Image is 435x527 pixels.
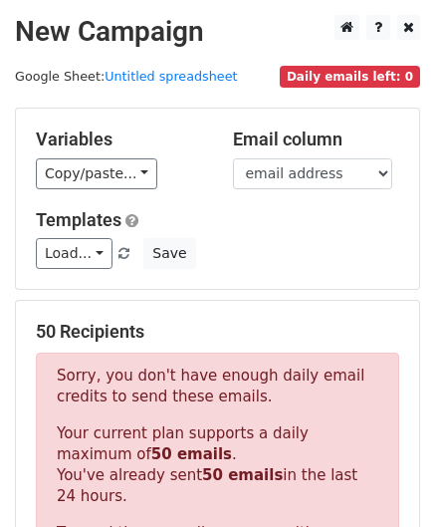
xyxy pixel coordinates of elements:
iframe: Chat Widget [335,431,435,527]
h2: New Campaign [15,15,420,49]
a: Templates [36,209,121,230]
a: Load... [36,238,112,269]
strong: 50 emails [151,445,232,463]
small: Google Sheet: [15,69,238,84]
h5: Email column [233,129,400,150]
a: Daily emails left: 0 [280,69,420,84]
h5: Variables [36,129,203,150]
span: Daily emails left: 0 [280,66,420,88]
strong: 50 emails [202,466,283,484]
a: Copy/paste... [36,158,157,189]
h5: 50 Recipients [36,321,399,343]
p: Sorry, you don't have enough daily email credits to send these emails. [57,366,378,407]
p: Your current plan supports a daily maximum of . You've already sent in the last 24 hours. [57,423,378,507]
a: Untitled spreadsheet [105,69,237,84]
button: Save [143,238,195,269]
